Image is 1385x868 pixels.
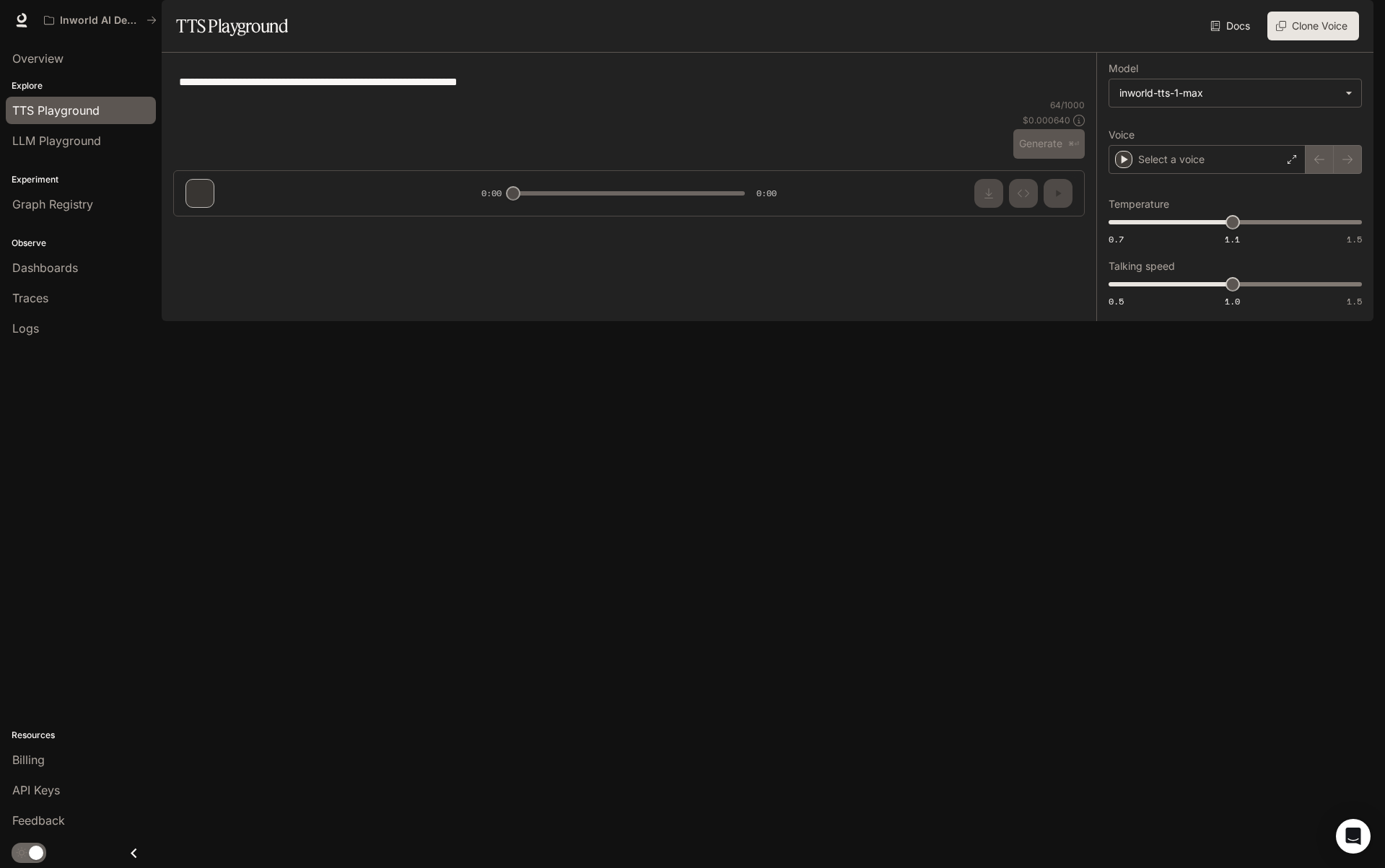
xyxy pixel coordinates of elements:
[1347,233,1362,245] span: 1.5
[1050,99,1085,111] p: 64 / 1000
[1109,295,1124,307] span: 0.5
[176,12,288,40] h1: TTS Playground
[1109,199,1169,209] p: Temperature
[1336,819,1371,854] div: Open Intercom Messenger
[1109,130,1135,140] p: Voice
[38,6,163,35] button: All workspaces
[1138,152,1205,167] p: Select a voice
[1225,295,1240,307] span: 1.0
[1347,295,1362,307] span: 1.5
[1109,63,1138,74] p: Model
[1267,12,1359,40] button: Clone Voice
[1023,114,1070,126] p: $ 0.000640
[1109,79,1361,107] div: inworld-tts-1-max
[1109,233,1124,245] span: 0.7
[1119,86,1338,100] div: inworld-tts-1-max
[60,14,141,27] p: Inworld AI Demos
[1207,12,1256,40] a: Docs
[1109,261,1175,271] p: Talking speed
[1225,233,1240,245] span: 1.1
